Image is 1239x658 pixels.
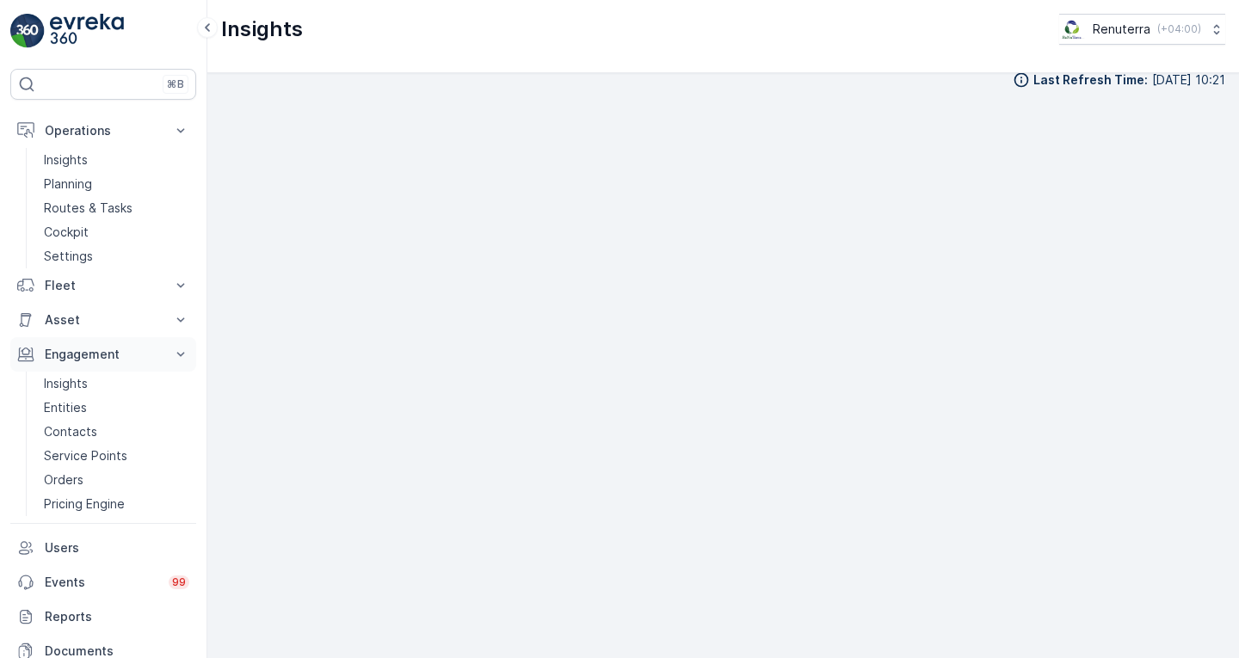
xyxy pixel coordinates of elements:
p: Orders [44,471,83,489]
p: Contacts [44,423,97,440]
p: 99 [172,575,186,589]
p: ⌘B [167,77,184,91]
a: Routes & Tasks [37,196,196,220]
p: Events [45,574,158,591]
a: Planning [37,172,196,196]
a: Events99 [10,565,196,600]
a: Pricing Engine [37,492,196,516]
p: Planning [44,175,92,193]
p: Users [45,539,189,557]
p: Insights [44,151,88,169]
p: Pricing Engine [44,495,125,513]
img: logo_light-DOdMpM7g.png [50,14,124,48]
p: Operations [45,122,162,139]
button: Renuterra(+04:00) [1059,14,1225,45]
a: Insights [37,372,196,396]
p: Engagement [45,346,162,363]
a: Contacts [37,420,196,444]
p: Insights [221,15,303,43]
p: Cockpit [44,224,89,241]
p: Fleet [45,277,162,294]
a: Insights [37,148,196,172]
button: Engagement [10,337,196,372]
a: Reports [10,600,196,634]
img: logo [10,14,45,48]
a: Service Points [37,444,196,468]
img: Screenshot_2024-07-26_at_13.33.01.png [1059,20,1086,39]
p: Last Refresh Time : [1033,71,1148,89]
a: Users [10,531,196,565]
p: ( +04:00 ) [1157,22,1201,36]
a: Cockpit [37,220,196,244]
p: [DATE] 10:21 [1152,71,1225,89]
p: Settings [44,248,93,265]
p: Insights [44,375,88,392]
button: Fleet [10,268,196,303]
p: Service Points [44,447,127,464]
a: Entities [37,396,196,420]
p: Entities [44,399,87,416]
p: Reports [45,608,189,625]
button: Operations [10,114,196,148]
p: Routes & Tasks [44,200,133,217]
p: Renuterra [1093,21,1150,38]
p: Asset [45,311,162,329]
a: Orders [37,468,196,492]
a: Settings [37,244,196,268]
button: Asset [10,303,196,337]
